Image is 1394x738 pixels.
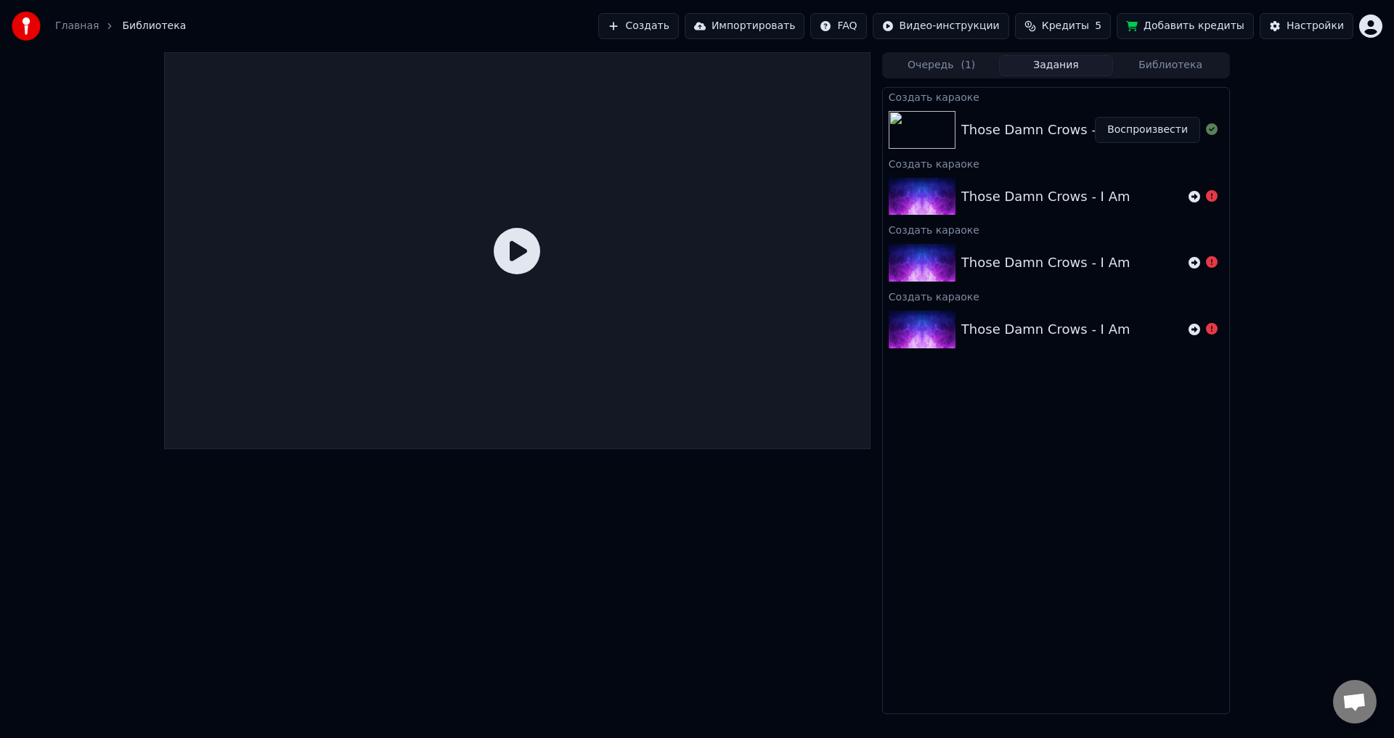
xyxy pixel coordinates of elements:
button: Добавить кредиты [1117,13,1254,39]
span: ( 1 ) [961,58,975,73]
div: Those Damn Crows - I Am [961,253,1130,273]
button: FAQ [810,13,866,39]
div: Создать караоке [883,287,1229,305]
span: Кредиты [1042,19,1089,33]
a: Главная [55,19,99,33]
a: Открытый чат [1333,680,1377,723]
div: Создать караоке [883,155,1229,172]
button: Импортировать [685,13,805,39]
button: Видео-инструкции [873,13,1009,39]
img: youka [12,12,41,41]
button: Настройки [1260,13,1353,39]
button: Библиотека [1113,55,1228,76]
span: Библиотека [122,19,186,33]
div: Создать караоке [883,88,1229,105]
div: Настройки [1287,19,1344,33]
div: Those Damn Crows - I Am [961,319,1130,340]
span: 5 [1095,19,1101,33]
button: Кредиты5 [1015,13,1111,39]
button: Создать [598,13,678,39]
button: Задания [999,55,1114,76]
button: Очередь [884,55,999,76]
nav: breadcrumb [55,19,186,33]
div: Создать караоке [883,221,1229,238]
button: Воспроизвести [1095,117,1200,143]
div: Those Damn Crows - I Am [961,120,1130,140]
div: Those Damn Crows - I Am [961,186,1130,207]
